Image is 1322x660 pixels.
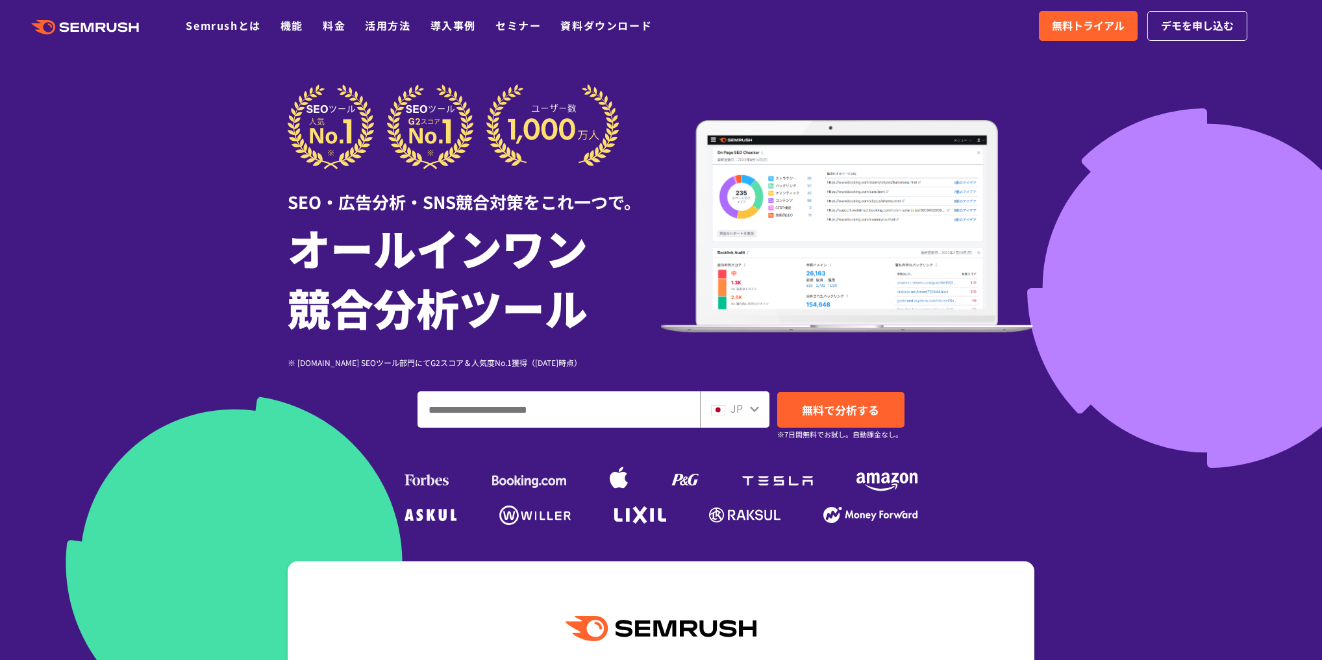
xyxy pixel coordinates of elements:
[1161,18,1234,34] span: デモを申し込む
[288,217,661,337] h1: オールインワン 競合分析ツール
[777,428,903,441] small: ※7日間無料でお試し。自動課金なし。
[288,169,661,214] div: SEO・広告分析・SNS競合対策をこれ一つで。
[495,18,541,33] a: セミナー
[566,616,756,641] img: Semrush
[186,18,260,33] a: Semrushとは
[1039,11,1138,41] a: 無料トライアル
[323,18,345,33] a: 料金
[730,400,743,416] span: JP
[560,18,652,33] a: 資料ダウンロード
[281,18,303,33] a: 機能
[288,356,661,369] div: ※ [DOMAIN_NAME] SEOツール部門にてG2スコア＆人気度No.1獲得（[DATE]時点）
[777,392,904,428] a: 無料で分析する
[802,402,879,418] span: 無料で分析する
[1147,11,1247,41] a: デモを申し込む
[1052,18,1125,34] span: 無料トライアル
[365,18,410,33] a: 活用方法
[430,18,476,33] a: 導入事例
[418,392,699,427] input: ドメイン、キーワードまたはURLを入力してください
